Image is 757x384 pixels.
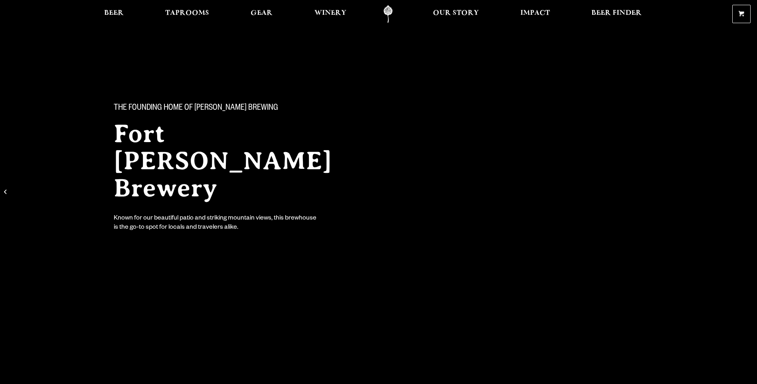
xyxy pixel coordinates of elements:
a: Taprooms [160,5,214,23]
span: Our Story [433,10,479,16]
span: Beer Finder [591,10,642,16]
div: Known for our beautiful patio and striking mountain views, this brewhouse is the go-to spot for l... [114,214,318,233]
span: Winery [314,10,346,16]
span: The Founding Home of [PERSON_NAME] Brewing [114,103,278,114]
a: Our Story [428,5,484,23]
a: Winery [309,5,352,23]
span: Impact [520,10,550,16]
a: Impact [515,5,555,23]
a: Odell Home [373,5,403,23]
span: Taprooms [165,10,209,16]
a: Beer [99,5,129,23]
span: Gear [251,10,273,16]
h2: Fort [PERSON_NAME] Brewery [114,120,363,202]
a: Beer Finder [586,5,647,23]
a: Gear [245,5,278,23]
span: Beer [104,10,124,16]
